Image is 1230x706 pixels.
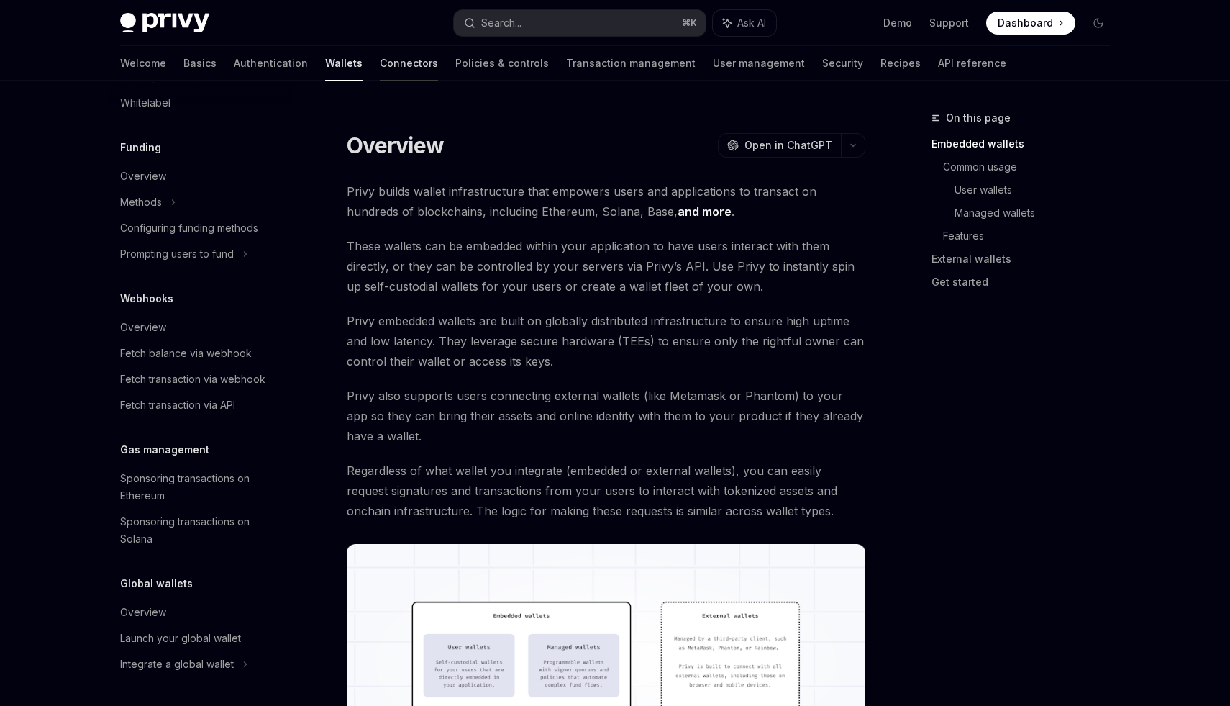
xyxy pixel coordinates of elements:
[931,132,1121,155] a: Embedded wallets
[120,194,162,211] div: Methods
[120,630,241,647] div: Launch your global wallet
[678,204,732,220] a: and more
[566,46,696,81] a: Transaction management
[347,386,865,446] span: Privy also supports users connecting external wallets (like Metamask or Phantom) to your app so t...
[120,46,166,81] a: Welcome
[929,16,969,30] a: Support
[109,215,293,241] a: Configuring funding methods
[455,46,549,81] a: Policies & controls
[109,366,293,392] a: Fetch transaction via webhook
[713,46,805,81] a: User management
[880,46,921,81] a: Recipes
[955,202,1121,225] a: Managed wallets
[120,345,252,362] div: Fetch balance via webhook
[998,16,1053,30] span: Dashboard
[931,248,1121,271] a: External wallets
[744,138,832,153] span: Open in ChatGPT
[120,371,265,388] div: Fetch transaction via webhook
[120,168,166,185] div: Overview
[120,319,166,336] div: Overview
[109,392,293,418] a: Fetch transaction via API
[109,599,293,625] a: Overview
[737,16,766,30] span: Ask AI
[943,155,1121,178] a: Common usage
[347,236,865,297] span: These wallets can be embedded within your application to have users interact with them directly, ...
[718,133,841,158] button: Open in ChatGPT
[120,220,258,237] div: Configuring funding methods
[109,314,293,340] a: Overview
[120,397,235,414] div: Fetch transaction via API
[454,10,706,36] button: Search...⌘K
[120,245,234,263] div: Prompting users to fund
[109,625,293,651] a: Launch your global wallet
[109,163,293,189] a: Overview
[120,575,193,592] h5: Global wallets
[325,46,363,81] a: Wallets
[883,16,912,30] a: Demo
[347,181,865,222] span: Privy builds wallet infrastructure that empowers users and applications to transact on hundreds o...
[109,509,293,552] a: Sponsoring transactions on Solana
[120,13,209,33] img: dark logo
[347,311,865,371] span: Privy embedded wallets are built on globally distributed infrastructure to ensure high uptime and...
[109,466,293,509] a: Sponsoring transactions on Ethereum
[682,17,697,29] span: ⌘ K
[931,271,1121,294] a: Get started
[822,46,863,81] a: Security
[943,225,1121,248] a: Features
[1087,12,1110,35] button: Toggle dark mode
[120,513,284,548] div: Sponsoring transactions on Solana
[938,46,1006,81] a: API reference
[955,178,1121,202] a: User wallets
[946,109,1011,127] span: On this page
[109,340,293,366] a: Fetch balance via webhook
[347,461,865,521] span: Regardless of what wallet you integrate (embedded or external wallets), you can easily request si...
[380,46,438,81] a: Connectors
[120,470,284,504] div: Sponsoring transactions on Ethereum
[120,441,209,458] h5: Gas management
[120,290,173,307] h5: Webhooks
[713,10,776,36] button: Ask AI
[120,139,161,156] h5: Funding
[234,46,308,81] a: Authentication
[986,12,1075,35] a: Dashboard
[183,46,217,81] a: Basics
[120,604,166,621] div: Overview
[481,14,521,32] div: Search...
[347,132,444,158] h1: Overview
[120,656,234,673] div: Integrate a global wallet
